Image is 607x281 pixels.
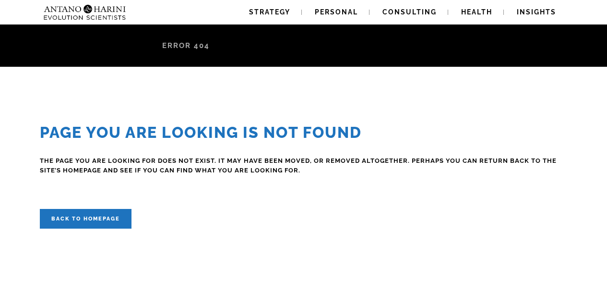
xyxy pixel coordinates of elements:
a: Back to homepage [40,209,131,229]
span: Strategy [249,8,290,16]
span: Error 404 [162,41,210,50]
span: Insights [517,8,556,16]
span: / [156,41,162,50]
span: Consulting [382,8,437,16]
a: Antano & [PERSON_NAME] [40,41,156,50]
h2: Page you are looking is Not Found [40,123,568,142]
span: Personal [315,8,358,16]
span: Health [461,8,492,16]
h4: The page you are looking for does not exist. It may have been moved, or removed altogether. Perha... [40,156,568,175]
